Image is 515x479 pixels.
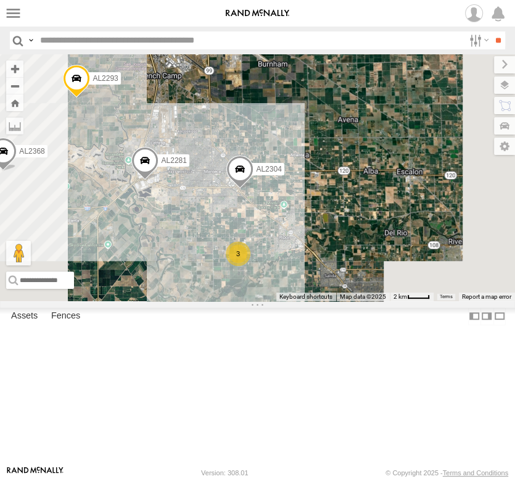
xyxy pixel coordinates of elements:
[462,293,511,300] a: Report a map error
[226,9,290,18] img: rand-logo.svg
[440,294,453,299] a: Terms (opens in new tab)
[256,165,281,173] span: AL2304
[26,31,36,49] label: Search Query
[7,467,64,479] a: Visit our Website
[161,156,186,164] span: AL2281
[340,293,386,300] span: Map data ©2025
[19,147,44,156] span: AL2368
[6,77,23,94] button: Zoom out
[480,307,493,325] label: Dock Summary Table to the Right
[468,307,480,325] label: Dock Summary Table to the Left
[443,469,508,477] a: Terms and Conditions
[6,60,23,77] button: Zoom in
[393,293,407,300] span: 2 km
[6,94,23,111] button: Zoom Home
[6,241,31,265] button: Drag Pegman onto the map to open Street View
[385,469,508,477] div: © Copyright 2025 -
[279,293,332,301] button: Keyboard shortcuts
[5,308,44,325] label: Assets
[493,307,506,325] label: Hide Summary Table
[201,469,248,477] div: Version: 308.01
[226,241,250,266] div: 3
[93,74,118,83] span: AL2293
[464,31,491,49] label: Search Filter Options
[390,293,434,301] button: Map Scale: 2 km per 33 pixels
[494,138,515,155] label: Map Settings
[45,308,86,325] label: Fences
[6,117,23,135] label: Measure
